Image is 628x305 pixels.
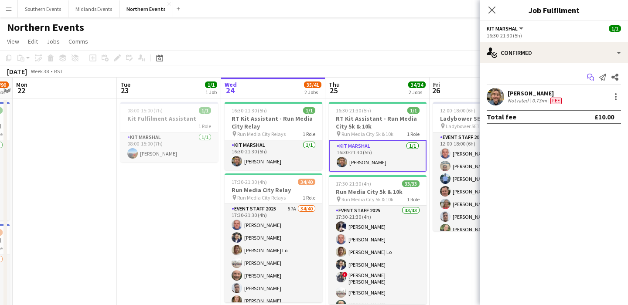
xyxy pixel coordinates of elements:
[198,123,211,129] span: 1 Role
[199,107,211,114] span: 1/1
[409,89,425,95] div: 2 Jobs
[329,175,427,304] app-job-card: 17:30-21:30 (4h)33/33Run Media City 5k & 10k Run Media City 5k & 10k1 RoleEvent Staff 202533/3317...
[433,102,531,231] app-job-card: 12:00-18:00 (6h)10/10Ladybower SET UP Ladybower SET UP1 RoleEvent Staff 202510/1012:00-18:00 (6h)...
[487,25,525,32] button: Kit Marshal
[487,32,621,39] div: 16:30-21:30 (5h)
[408,81,426,88] span: 34/34
[223,85,237,95] span: 24
[303,131,315,137] span: 1 Role
[237,131,286,137] span: Run Media City Relays
[232,179,267,185] span: 17:30-21:30 (4h)
[29,68,51,75] span: Week 38
[446,123,487,129] span: Ladybower SET UP
[329,102,427,172] app-job-card: 16:30-21:30 (5h)1/1RT Kit Assistant - Run Media City 5k & 10k Run Media City 5k & 10k1 RoleKit Ma...
[508,97,530,104] div: Not rated
[304,89,321,95] div: 2 Jobs
[402,180,420,187] span: 33/33
[119,85,130,95] span: 23
[65,36,92,47] a: Comms
[329,140,427,172] app-card-role: Kit Marshal1/116:30-21:30 (5h)[PERSON_NAME]
[440,107,475,114] span: 12:00-18:00 (6h)
[433,81,440,88] span: Fri
[205,89,217,95] div: 1 Job
[225,115,322,130] h3: RT Kit Assistant - Run Media City Relay
[225,140,322,170] app-card-role: Kit Marshal1/116:30-21:30 (5h)[PERSON_NAME]
[480,42,628,63] div: Confirmed
[329,81,340,88] span: Thu
[120,132,218,162] app-card-role: Kit Marshal1/108:00-15:00 (7h)[PERSON_NAME]
[225,81,237,88] span: Wed
[480,4,628,16] h3: Job Fulfilment
[303,194,315,201] span: 1 Role
[119,0,173,17] button: Northern Events
[16,81,27,88] span: Mon
[3,36,23,47] a: View
[15,85,27,95] span: 22
[68,0,119,17] button: Midlands Events
[336,107,371,114] span: 16:30-21:30 (5h)
[329,115,427,130] h3: RT Kit Assistant - Run Media City 5k & 10k
[342,272,348,277] span: !
[530,97,549,104] div: 0.73mi
[549,97,563,104] div: Crew has different fees then in role
[68,37,88,45] span: Comms
[18,0,68,17] button: Southern Events
[328,85,340,95] span: 25
[127,107,163,114] span: 08:00-15:00 (7h)
[508,89,563,97] div: [PERSON_NAME]
[341,196,393,203] span: Run Media City 5k & 10k
[407,131,420,137] span: 1 Role
[225,173,322,302] app-job-card: 17:30-21:30 (4h)34/40Run Media City Relay Run Media City Relays1 RoleEvent Staff 202557A34/4017:3...
[433,115,531,122] h3: Ladybower SET UP
[120,102,218,162] app-job-card: 08:00-15:00 (7h)1/1Kit Fulfilment Assistant1 RoleKit Marshal1/108:00-15:00 (7h)[PERSON_NAME]
[407,107,420,114] span: 1/1
[341,131,393,137] span: Run Media City 5k & 10k
[329,188,427,196] h3: Run Media City 5k & 10k
[433,132,531,276] app-card-role: Event Staff 202510/1012:00-18:00 (6h)[PERSON_NAME][PERSON_NAME][PERSON_NAME][PERSON_NAME][PERSON_...
[7,21,84,34] h1: Northern Events
[407,196,420,203] span: 1 Role
[594,112,614,121] div: £10.00
[225,102,322,170] app-job-card: 16:30-21:30 (5h)1/1RT Kit Assistant - Run Media City Relay Run Media City Relays1 RoleKit Marshal...
[43,36,63,47] a: Jobs
[487,25,518,32] span: Kit Marshal
[7,37,19,45] span: View
[237,194,286,201] span: Run Media City Relays
[7,67,27,76] div: [DATE]
[336,180,371,187] span: 17:30-21:30 (4h)
[120,81,130,88] span: Tue
[298,179,315,185] span: 34/40
[54,68,63,75] div: BST
[304,81,321,88] span: 35/41
[47,37,60,45] span: Jobs
[609,25,621,32] span: 1/1
[232,107,267,114] span: 16:30-21:30 (5h)
[303,107,315,114] span: 1/1
[225,186,322,194] h3: Run Media City Relay
[550,98,562,104] span: Fee
[120,115,218,122] h3: Kit Fulfilment Assistant
[24,36,41,47] a: Edit
[28,37,38,45] span: Edit
[487,112,516,121] div: Total fee
[205,81,217,88] span: 1/1
[432,85,440,95] span: 26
